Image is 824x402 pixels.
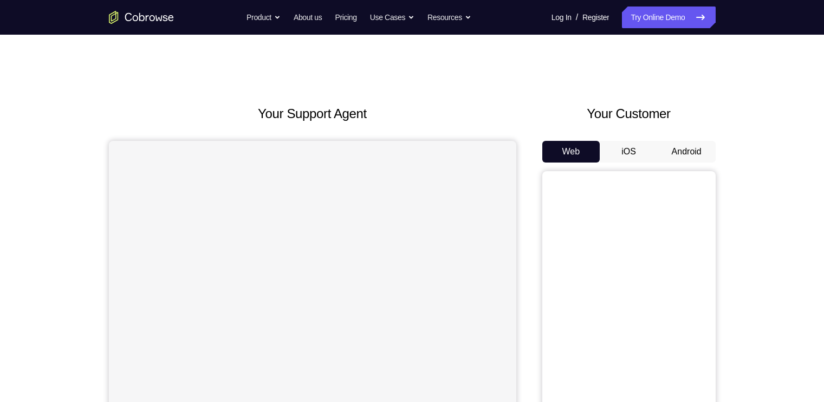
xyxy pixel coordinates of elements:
[542,141,600,163] button: Web
[370,7,414,28] button: Use Cases
[427,7,471,28] button: Resources
[109,11,174,24] a: Go to the home page
[335,7,356,28] a: Pricing
[542,104,716,124] h2: Your Customer
[576,11,578,24] span: /
[246,7,281,28] button: Product
[109,104,516,124] h2: Your Support Agent
[622,7,715,28] a: Try Online Demo
[582,7,609,28] a: Register
[658,141,716,163] button: Android
[600,141,658,163] button: iOS
[294,7,322,28] a: About us
[552,7,572,28] a: Log In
